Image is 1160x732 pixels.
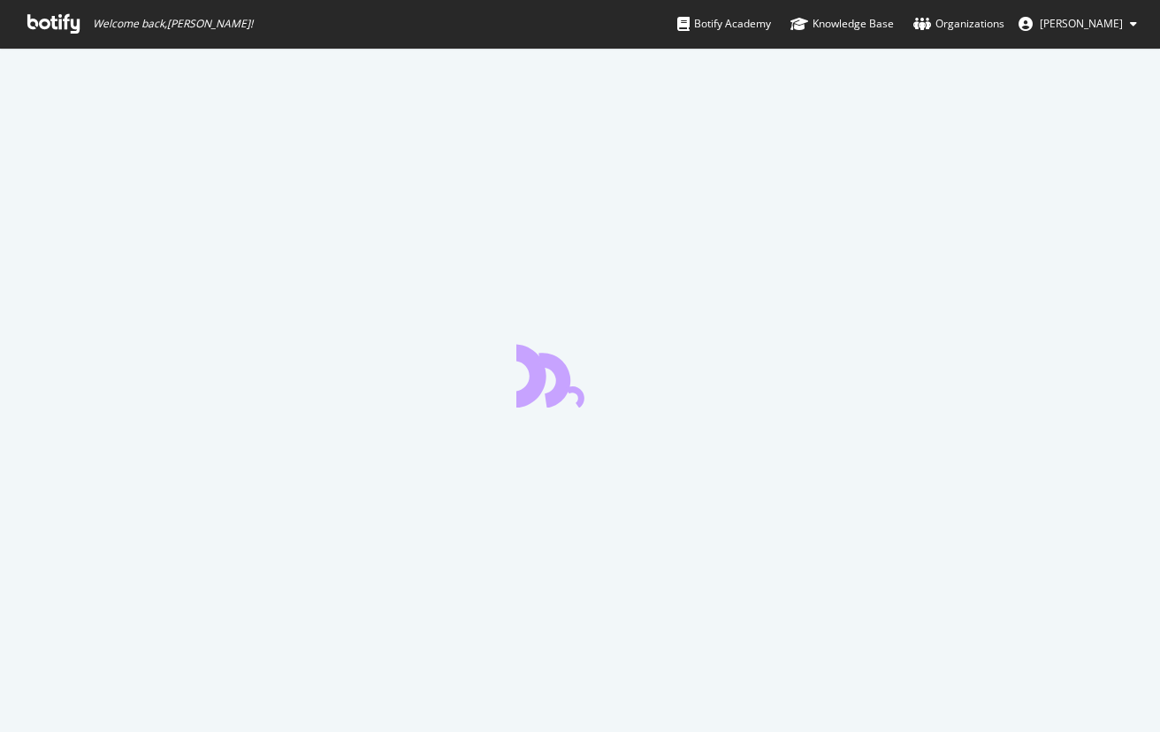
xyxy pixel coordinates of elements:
div: Organizations [913,15,1004,33]
div: animation [516,344,644,408]
div: Knowledge Base [790,15,894,33]
span: Tyson Bird [1040,16,1123,31]
span: Welcome back, [PERSON_NAME] ! [93,17,253,31]
div: Botify Academy [677,15,771,33]
button: [PERSON_NAME] [1004,10,1151,38]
